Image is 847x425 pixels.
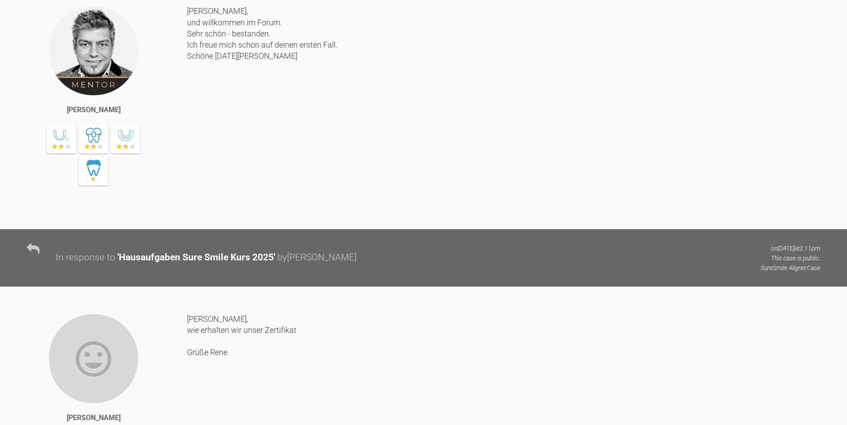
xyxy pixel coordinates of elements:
div: [PERSON_NAME] [67,412,121,424]
div: by [PERSON_NAME] [277,250,357,265]
div: [PERSON_NAME], und willkommen im Forum. Sehr schön - bestanden. Ich freue mich schon auf deinen e... [187,5,820,215]
div: ' Hausaufgaben Sure Smile Kurs 2025 ' [118,250,275,265]
p: SureSmile Aligner Case [761,263,820,273]
div: In response to [56,250,115,265]
img: Jens Dr. Nolte [48,5,139,96]
p: This case is public. [761,253,820,263]
p: on [DATE] at 2:11pm [761,243,820,253]
div: [PERSON_NAME] [67,104,121,116]
img: Rene Gaa [48,313,139,404]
